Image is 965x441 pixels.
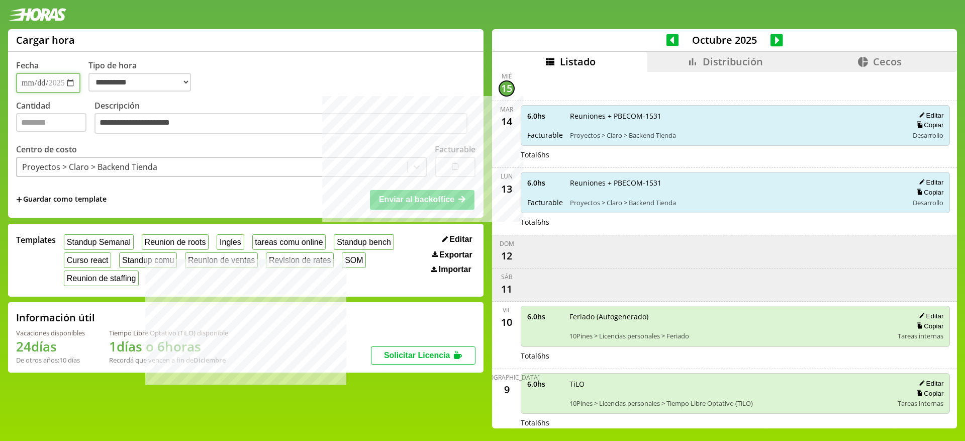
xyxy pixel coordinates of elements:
span: Desarrollo [913,131,943,140]
span: Listado [560,55,596,68]
b: Diciembre [194,356,226,365]
div: Proyectos > Claro > Backend Tienda [22,161,157,172]
h2: Información útil [16,311,95,324]
span: TiLO [569,379,891,389]
div: 14 [499,114,515,130]
div: lun [501,172,513,181]
div: Total 6 hs [521,418,950,427]
button: Enviar al backoffice [370,190,474,209]
button: SOM [342,252,366,268]
div: Tiempo Libre Optativo (TiLO) disponible [109,328,228,337]
span: 6.0 hs [527,111,563,121]
span: 6.0 hs [527,178,563,188]
div: mar [500,105,513,114]
div: 12 [499,248,515,264]
span: Templates [16,234,56,245]
div: Recordá que vencen a fin de [109,356,228,365]
button: Standup comu [119,252,177,268]
h1: 24 días [16,337,85,356]
div: dom [500,239,514,248]
span: Facturable [527,130,563,140]
button: Editar [916,178,943,187]
div: [DEMOGRAPHIC_DATA] [473,373,540,382]
span: Reuniones + PBECOM-1531 [570,111,901,121]
span: + [16,194,22,205]
button: Editar [916,379,943,388]
span: Proyectos > Claro > Backend Tienda [570,131,901,140]
div: scrollable content [492,72,957,427]
span: 10Pines > Licencias personales > Tiempo Libre Optativo (TiLO) [569,399,891,408]
div: Total 6 hs [521,217,950,227]
button: Solicitar Licencia [371,346,475,365]
span: Enviar al backoffice [379,195,454,204]
button: Copiar [913,322,943,330]
div: 13 [499,181,515,197]
span: Solicitar Licencia [384,351,450,360]
span: Importar [439,265,471,274]
span: Feriado (Autogenerado) [569,312,891,321]
textarea: Descripción [94,113,467,134]
button: Copiar [913,188,943,197]
span: Exportar [439,250,472,259]
label: Centro de costo [16,144,77,155]
div: Total 6 hs [521,150,950,159]
label: Cantidad [16,100,94,137]
button: Revision de rates [266,252,334,268]
span: Desarrollo [913,198,943,207]
div: 10 [499,314,515,330]
span: Tareas internas [898,399,943,408]
h1: Cargar hora [16,33,75,47]
span: Octubre 2025 [679,33,770,47]
label: Facturable [435,144,475,155]
div: mié [502,72,512,80]
input: Cantidad [16,113,86,132]
select: Tipo de hora [88,73,191,92]
img: logotipo [8,8,66,21]
label: Tipo de hora [88,60,199,93]
label: Descripción [94,100,475,137]
h1: 1 días o 6 horas [109,337,228,356]
button: Reunion de staffing [64,271,139,286]
span: Facturable [527,198,563,207]
button: Copiar [913,389,943,398]
span: Tareas internas [898,331,943,340]
button: Reunion de ventas [185,252,258,268]
span: Distribución [703,55,763,68]
button: Reunion de roots [142,234,209,250]
span: 10Pines > Licencias personales > Feriado [569,331,891,340]
span: Proyectos > Claro > Backend Tienda [570,198,901,207]
button: Exportar [429,250,475,260]
span: Cecos [873,55,902,68]
label: Fecha [16,60,39,71]
div: sáb [501,273,513,281]
button: Editar [916,111,943,120]
div: 9 [499,382,515,398]
div: 11 [499,281,515,297]
span: Reuniones + PBECOM-1531 [570,178,901,188]
button: Standup Semanal [64,234,134,250]
button: Copiar [913,121,943,129]
div: De otros años: 10 días [16,356,85,365]
div: Total 6 hs [521,351,950,361]
button: Standup bench [334,234,394,250]
span: 6.0 hs [527,312,562,321]
button: Editar [439,234,475,244]
button: tareas comu online [252,234,326,250]
span: +Guardar como template [16,194,107,205]
button: Editar [916,312,943,320]
div: vie [503,306,511,314]
span: Editar [449,235,472,244]
button: Curso react [64,252,111,268]
div: Vacaciones disponibles [16,328,85,337]
div: 15 [499,80,515,97]
span: 6.0 hs [527,379,562,389]
button: Ingles [217,234,244,250]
